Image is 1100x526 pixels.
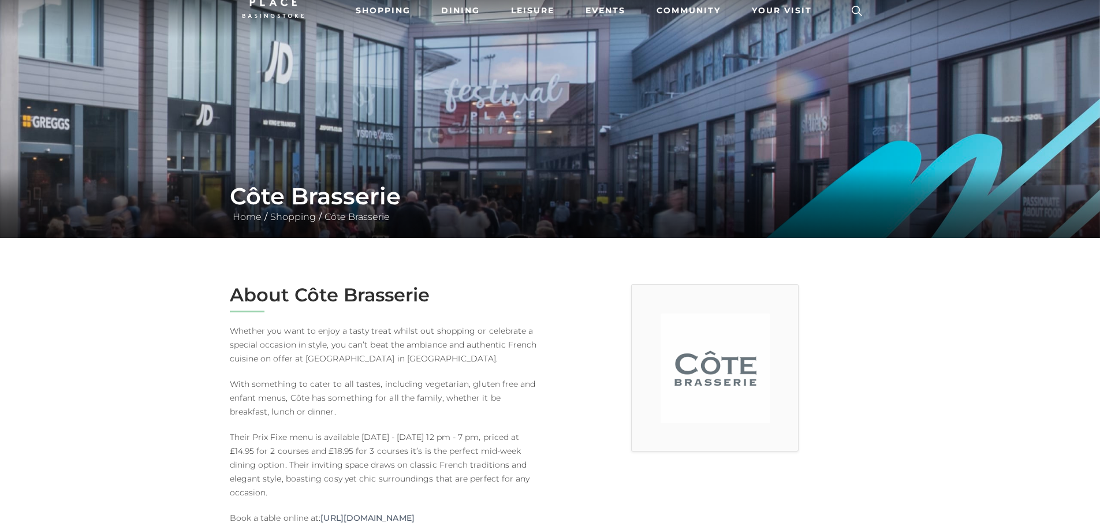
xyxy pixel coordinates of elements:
p: Whether you want to enjoy a tasty treat whilst out shopping or celebrate a special occasion in st... [230,324,542,365]
p: Book a table online at: [230,511,542,525]
p: With something to cater to all tastes, including vegetarian, gluten free and enfant menus, Côte h... [230,377,542,419]
a: [URL][DOMAIN_NAME] [320,511,414,525]
h2: About Côte Brasserie [230,284,542,306]
div: / / [221,182,879,224]
span: Your Visit [752,5,812,17]
a: Côte Brasserie [322,211,393,222]
p: Their Prix Fixe menu is available [DATE] - [DATE] 12 pm - 7 pm, priced at £14.95 for 2 courses an... [230,430,542,499]
a: Home [230,211,264,222]
a: Shopping [267,211,319,222]
h1: Côte Brasserie [230,182,871,210]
